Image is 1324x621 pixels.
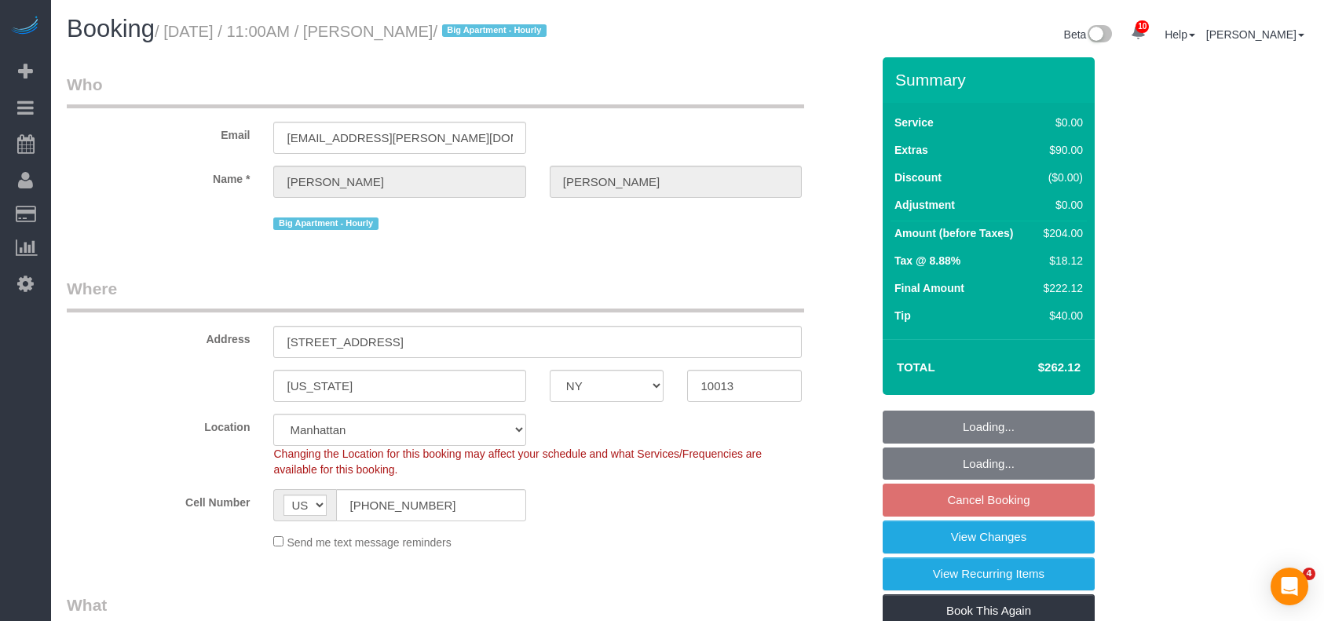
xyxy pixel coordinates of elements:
label: Email [55,122,262,143]
span: Big Apartment - Hourly [442,24,547,37]
span: / [433,23,550,40]
div: ($0.00) [1037,170,1083,185]
label: Extras [894,142,928,158]
span: Booking [67,15,155,42]
label: Cell Number [55,489,262,510]
input: Zip Code [687,370,802,402]
h4: $262.12 [991,361,1081,374]
div: $0.00 [1037,197,1083,213]
label: Tip [894,308,911,323]
strong: Total [897,360,935,374]
input: Cell Number [336,489,525,521]
img: New interface [1086,25,1112,46]
span: Changing the Location for this booking may affect your schedule and what Services/Frequencies are... [273,447,762,476]
img: Automaid Logo [9,16,41,38]
label: Discount [894,170,942,185]
label: Name * [55,166,262,187]
legend: Where [67,277,804,312]
a: View Changes [883,521,1095,553]
a: 10 [1123,16,1154,50]
a: Help [1165,28,1195,41]
div: $204.00 [1037,225,1083,241]
a: [PERSON_NAME] [1206,28,1304,41]
label: Tax @ 8.88% [894,253,960,268]
small: / [DATE] / 11:00AM / [PERSON_NAME] [155,23,551,40]
label: Amount (before Taxes) [894,225,1013,241]
input: City [273,370,525,402]
label: Final Amount [894,280,964,296]
input: First Name [273,166,525,198]
a: Beta [1064,28,1113,41]
input: Last Name [550,166,802,198]
label: Service [894,115,934,130]
legend: Who [67,73,804,108]
h3: Summary [895,71,1087,89]
div: $18.12 [1037,253,1083,268]
div: $0.00 [1037,115,1083,130]
div: $40.00 [1037,308,1083,323]
span: Big Apartment - Hourly [273,217,378,230]
span: Send me text message reminders [287,536,451,549]
div: $222.12 [1037,280,1083,296]
a: View Recurring Items [883,557,1095,590]
span: 10 [1136,20,1149,33]
div: Open Intercom Messenger [1271,568,1308,605]
input: Email [273,122,525,154]
label: Adjustment [894,197,955,213]
label: Address [55,326,262,347]
label: Location [55,414,262,435]
div: $90.00 [1037,142,1083,158]
span: 4 [1303,568,1315,580]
